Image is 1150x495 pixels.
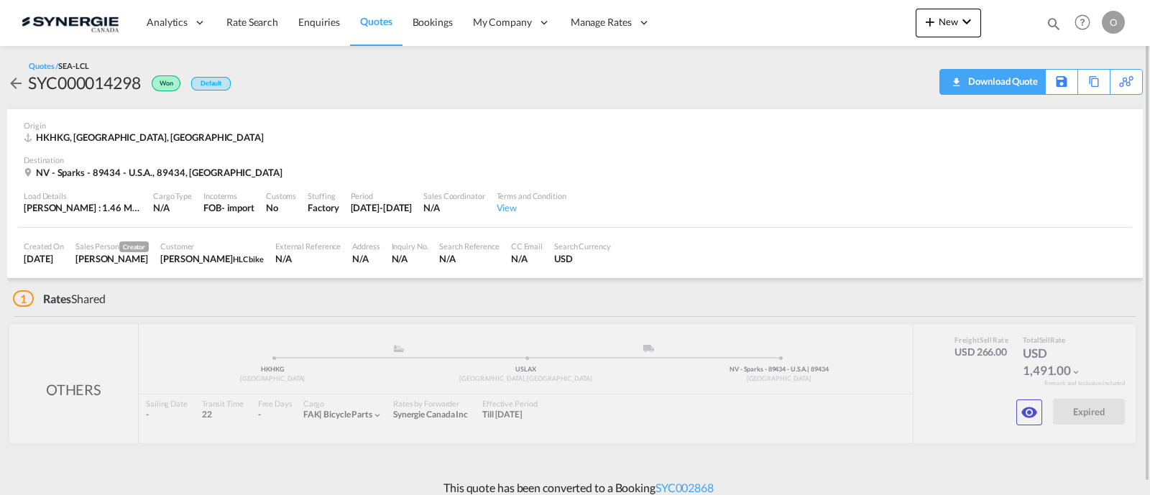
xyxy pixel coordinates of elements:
span: Manage Rates [571,15,632,29]
div: Won [141,71,184,94]
div: Quotes /SEA-LCL [29,60,89,71]
div: FOB [203,201,221,214]
md-icon: icon-plus 400-fg [921,13,939,30]
div: N/A [439,252,499,265]
span: My Company [473,15,532,29]
div: Created On [24,241,64,251]
div: [PERSON_NAME] : 1.46 MT | Volumetric Wt : 4.20 CBM | Chargeable Wt : 4.20 W/M [24,201,142,214]
a: SYC002868 [655,481,714,494]
div: View [497,201,566,214]
md-icon: icon-magnify [1046,16,1062,32]
div: NV - Sparks - 89434 - U.S.A., 89434, United States [24,166,286,179]
div: SYC000014298 [28,71,141,94]
div: Download Quote [947,70,1038,93]
span: Analytics [147,15,188,29]
div: N/A [392,252,428,265]
div: Inquiry No. [392,241,428,251]
span: Rate Search [226,16,278,28]
div: Download Quote [965,70,1038,93]
div: N/A [352,252,379,265]
span: Help [1070,10,1095,34]
span: Enquiries [298,16,340,28]
div: O [1102,11,1125,34]
div: Quote PDF is not available at this time [947,70,1038,93]
span: 1 [13,290,34,307]
span: Rates [43,292,72,305]
div: Customs [266,190,296,201]
div: icon-magnify [1046,16,1062,37]
span: New [921,16,975,27]
span: Creator [119,241,149,252]
button: icon-plus 400-fgNewicon-chevron-down [916,9,981,37]
div: Period [351,190,413,201]
div: Help [1070,10,1102,36]
div: Default [191,77,231,91]
div: Shared [13,291,106,307]
div: Address [352,241,379,251]
div: Terms and Condition [497,190,566,201]
img: 1f56c880d42311ef80fc7dca854c8e59.png [22,6,119,39]
div: No [266,201,296,214]
span: Quotes [360,15,392,27]
div: Cargo Type [153,190,192,201]
md-icon: icon-download [947,72,965,83]
div: Search Reference [439,241,499,251]
div: Sales Person [75,241,149,252]
md-icon: icon-eye [1021,404,1038,421]
div: N/A [423,201,484,214]
div: Hala Laalj [160,252,264,265]
div: Rosa Ho [75,252,149,265]
span: Won [160,79,177,93]
span: Bookings [413,16,453,28]
div: Customer [160,241,264,251]
div: - import [221,201,254,214]
div: 31 Aug 2025 [351,201,413,214]
div: N/A [153,201,192,214]
div: 25 Aug 2025 [24,252,64,265]
div: Sales Coordinator [423,190,484,201]
div: CC Email [511,241,543,251]
span: HKHKG, [GEOGRAPHIC_DATA], [GEOGRAPHIC_DATA] [36,131,264,143]
div: Load Details [24,190,142,201]
div: External Reference [275,241,341,251]
button: icon-eye [1016,399,1042,425]
div: Search Currency [554,241,611,251]
div: USD [554,252,611,265]
md-icon: icon-chevron-down [958,13,975,30]
span: HLC bike [233,254,264,264]
div: Stuffing [308,190,339,201]
div: N/A [275,252,341,265]
div: Factory Stuffing [308,201,339,214]
div: Incoterms [203,190,254,201]
div: Save As Template [1046,70,1077,94]
div: Origin [24,120,1126,131]
span: SEA-LCL [58,61,88,70]
md-icon: icon-arrow-left [7,75,24,92]
div: HKHKG, Hong Kong, Europe [24,131,267,144]
div: icon-arrow-left [7,71,28,94]
div: Destination [24,154,1126,165]
div: N/A [511,252,543,265]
